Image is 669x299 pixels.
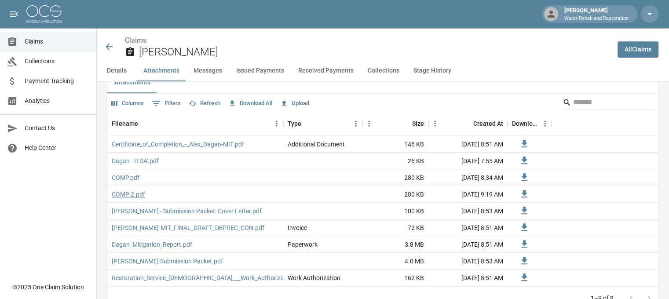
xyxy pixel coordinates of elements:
[125,36,146,44] a: Claims
[428,111,508,136] div: Created At
[25,96,89,106] span: Analytics
[112,223,264,232] a: [PERSON_NAME]-MIT_FINAL_DRAFT_DEPREC_CON.pdf
[362,136,428,153] div: 146 KB
[107,72,157,93] button: Attachments
[362,203,428,219] div: 100 KB
[112,273,357,282] a: Restoration_Service_[DEMOGRAPHIC_DATA]___Work_Authorization_-_Alex_Dagan-MIT.pdf
[428,136,508,153] div: [DATE] 8:51 AM
[112,111,138,136] div: Filename
[564,15,629,22] p: Water Rehab and Restoration
[538,117,552,130] button: Menu
[362,111,428,136] div: Size
[112,257,223,266] a: [PERSON_NAME] Submission Packet.pdf
[428,270,508,286] div: [DATE] 8:51 AM
[270,117,283,130] button: Menu
[362,117,376,130] button: Menu
[278,97,311,110] button: Upload
[139,46,611,58] h2: [PERSON_NAME]
[362,236,428,253] div: 3.8 MB
[283,111,362,136] div: Type
[25,124,89,133] span: Contact Us
[428,236,508,253] div: [DATE] 8:51 AM
[618,41,658,58] a: AllClaims
[428,153,508,169] div: [DATE] 7:55 AM
[428,169,508,186] div: [DATE] 8:34 AM
[512,111,538,136] div: Download
[186,97,223,110] button: Refresh
[25,77,89,86] span: Payment Tracking
[25,143,89,153] span: Help Center
[412,111,424,136] div: Size
[288,223,307,232] div: Invoice
[226,97,274,110] button: Download All
[473,111,503,136] div: Created At
[362,169,428,186] div: 280 KB
[362,219,428,236] div: 72 KB
[107,111,283,136] div: Filename
[361,60,406,81] button: Collections
[5,5,23,23] button: open drawer
[112,190,145,199] a: COMP 2.pdf
[112,240,192,249] a: Dagan_Mitigation_Report.pdf
[428,186,508,203] div: [DATE] 9:19 AM
[136,60,186,81] button: Attachments
[112,207,262,215] a: [PERSON_NAME] - Submission Packet: Cover Letter.pdf
[288,111,301,136] div: Type
[362,253,428,270] div: 4.0 MB
[428,203,508,219] div: [DATE] 8:53 AM
[125,35,611,46] nav: breadcrumb
[563,95,657,111] div: Search
[288,273,340,282] div: Work Authorization
[362,153,428,169] div: 26 KB
[107,72,658,93] div: related-list tabs
[25,57,89,66] span: Collections
[288,240,318,249] div: Paperwork
[97,60,669,81] div: anchor tabs
[288,140,345,149] div: Additional Document
[12,283,84,292] div: © 2025 One Claim Solution
[406,60,458,81] button: Stage History
[112,140,244,149] a: Certificate_of_Completion_-_Alex_Dagan-MIT.pdf
[26,5,62,23] img: ocs-logo-white-transparent.png
[349,117,362,130] button: Menu
[508,111,552,136] div: Download
[109,97,146,110] button: Select columns
[25,37,89,46] span: Claims
[112,173,139,182] a: COMP.pdf
[112,157,159,165] a: Dagan - ITDA'.pdf
[186,60,229,81] button: Messages
[561,6,632,22] div: [PERSON_NAME]
[150,96,183,110] button: Show filters
[428,219,508,236] div: [DATE] 8:51 AM
[428,117,442,130] button: Menu
[291,60,361,81] button: Received Payments
[362,186,428,203] div: 280 KB
[97,60,136,81] button: Details
[428,253,508,270] div: [DATE] 8:53 AM
[229,60,291,81] button: Issued Payments
[362,270,428,286] div: 162 KB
